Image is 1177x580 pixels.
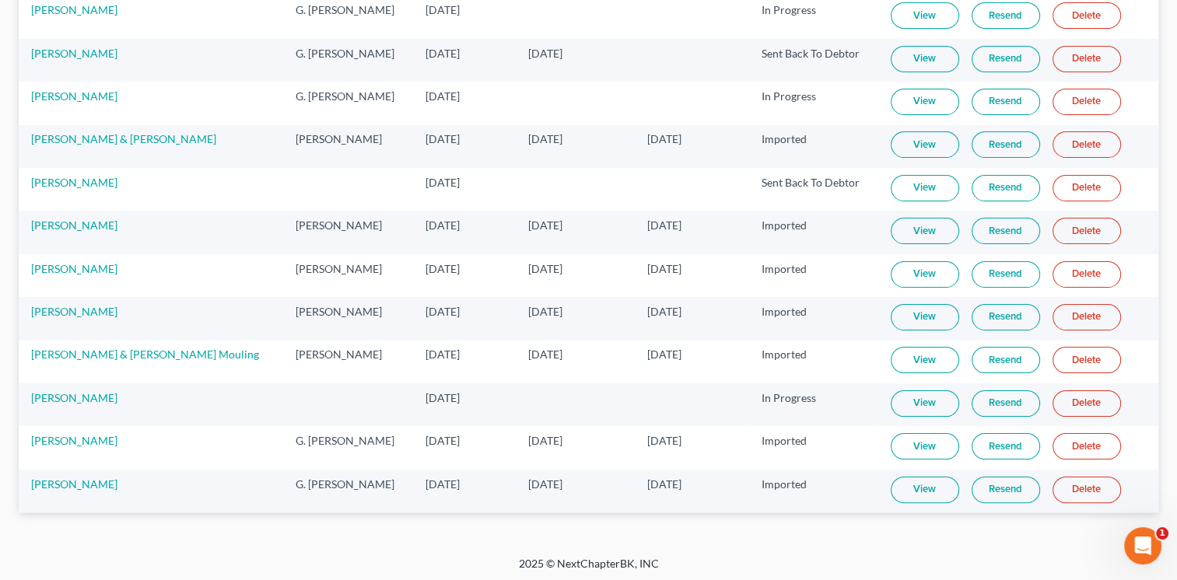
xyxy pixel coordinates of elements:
td: [PERSON_NAME] [283,341,413,383]
a: View [891,261,959,288]
a: Delete [1053,218,1121,244]
span: [DATE] [426,262,460,275]
span: [DATE] [426,89,460,103]
a: Resend [972,261,1040,288]
a: Delete [1053,477,1121,503]
a: Delete [1053,261,1121,288]
a: Delete [1053,390,1121,417]
span: [DATE] [647,477,681,491]
td: Imported [749,426,877,469]
a: [PERSON_NAME] [31,477,117,491]
a: [PERSON_NAME] & [PERSON_NAME] Mouling [31,348,259,361]
td: [PERSON_NAME] [283,211,413,253]
a: Resend [972,89,1040,115]
a: View [891,390,959,417]
a: Delete [1053,304,1121,330]
td: Imported [749,211,877,253]
a: View [891,477,959,503]
a: Resend [972,304,1040,330]
td: Imported [749,470,877,512]
td: G. [PERSON_NAME] [283,82,413,124]
span: [DATE] [647,262,681,275]
td: In Progress [749,383,877,426]
span: [DATE] [647,434,681,447]
a: Delete [1053,131,1121,158]
span: [DATE] [426,132,460,145]
span: [DATE] [528,477,562,491]
span: [DATE] [528,305,562,318]
a: Delete [1053,175,1121,201]
span: [DATE] [528,132,562,145]
a: Resend [972,347,1040,373]
td: Imported [749,254,877,297]
a: Resend [972,46,1040,72]
td: [PERSON_NAME] [283,254,413,297]
a: [PERSON_NAME] [31,176,117,189]
td: [PERSON_NAME] [283,297,413,340]
span: [DATE] [528,47,562,60]
span: [DATE] [528,434,562,447]
a: Delete [1053,2,1121,29]
a: Resend [972,390,1040,417]
span: 1 [1156,527,1168,540]
a: Delete [1053,89,1121,115]
a: [PERSON_NAME] [31,47,117,60]
span: [DATE] [647,305,681,318]
span: [DATE] [426,305,460,318]
span: [DATE] [528,348,562,361]
a: [PERSON_NAME] [31,218,117,232]
a: [PERSON_NAME] [31,391,117,404]
a: Resend [972,175,1040,201]
a: View [891,2,959,29]
td: G. [PERSON_NAME] [283,470,413,512]
span: [DATE] [647,132,681,145]
a: Resend [972,131,1040,158]
span: [DATE] [426,348,460,361]
a: Resend [972,433,1040,459]
a: Resend [972,2,1040,29]
td: G. [PERSON_NAME] [283,39,413,82]
a: View [891,347,959,373]
span: [DATE] [647,348,681,361]
span: [DATE] [426,391,460,404]
a: View [891,304,959,330]
a: View [891,131,959,158]
a: View [891,46,959,72]
a: [PERSON_NAME] [31,3,117,16]
a: Delete [1053,433,1121,459]
a: Resend [972,218,1040,244]
span: [DATE] [426,176,460,189]
td: Sent Back To Debtor [749,39,877,82]
a: Resend [972,477,1040,503]
td: G. [PERSON_NAME] [283,426,413,469]
a: Delete [1053,46,1121,72]
a: View [891,218,959,244]
span: [DATE] [647,218,681,232]
span: [DATE] [426,47,460,60]
a: [PERSON_NAME] [31,305,117,318]
a: [PERSON_NAME] [31,89,117,103]
a: [PERSON_NAME] & [PERSON_NAME] [31,132,216,145]
td: Imported [749,341,877,383]
span: [DATE] [426,218,460,232]
a: View [891,175,959,201]
td: In Progress [749,82,877,124]
a: View [891,433,959,459]
span: [DATE] [528,262,562,275]
span: [DATE] [426,3,460,16]
td: Imported [749,125,877,168]
td: Sent Back To Debtor [749,168,877,211]
a: [PERSON_NAME] [31,434,117,447]
iframe: Intercom live chat [1124,527,1161,564]
span: [DATE] [528,218,562,232]
a: View [891,89,959,115]
a: [PERSON_NAME] [31,262,117,275]
span: [DATE] [426,434,460,447]
td: [PERSON_NAME] [283,125,413,168]
td: Imported [749,297,877,340]
a: Delete [1053,347,1121,373]
span: [DATE] [426,477,460,491]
